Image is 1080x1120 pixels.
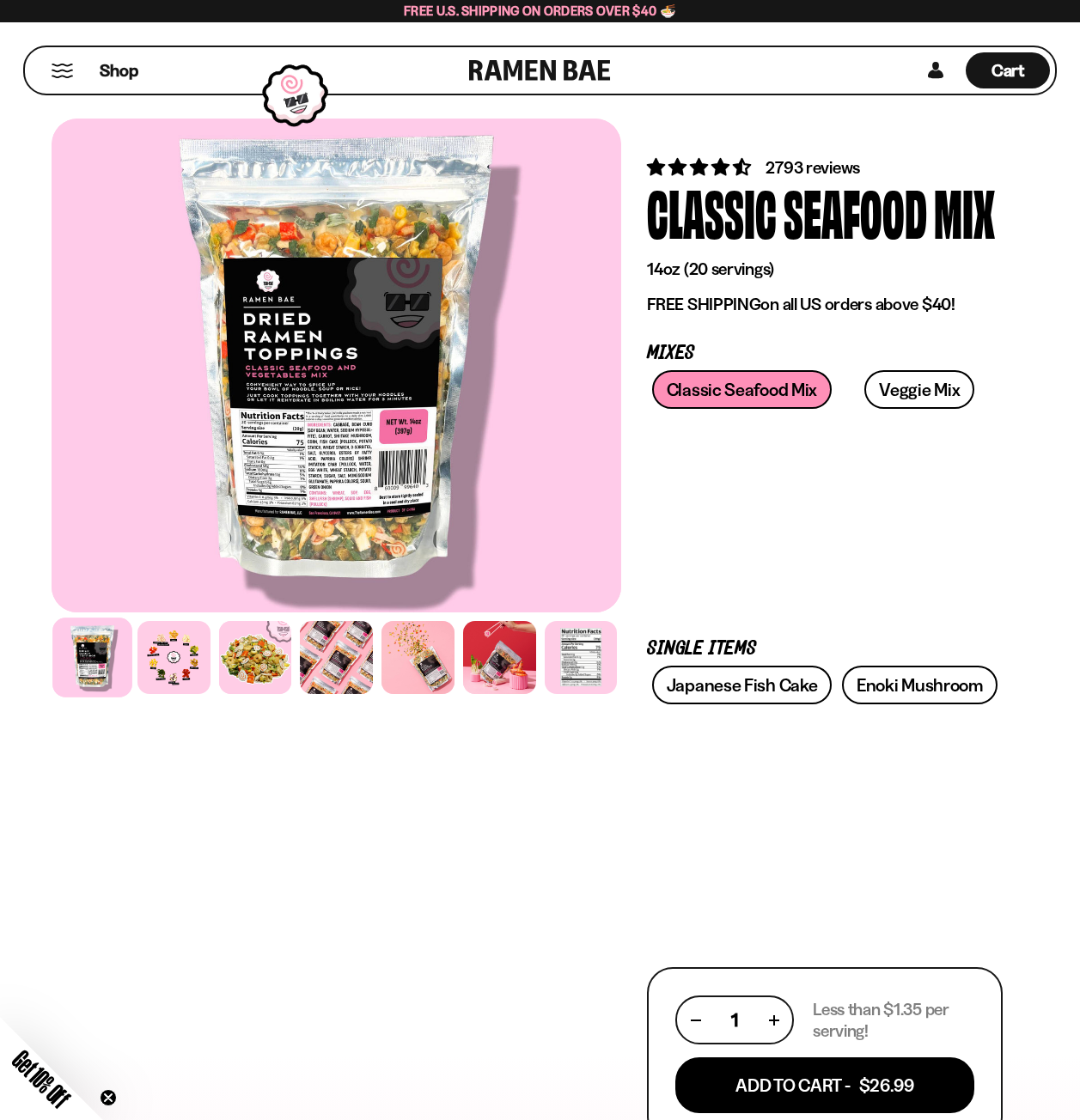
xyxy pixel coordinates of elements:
[100,1089,117,1106] button: Close teaser
[51,64,74,78] button: Mobile Menu Trigger
[652,666,833,704] a: Japanese Fish Cake
[647,641,1003,657] p: Single Items
[966,47,1050,94] a: Cart
[647,294,760,314] strong: FREE SHIPPING
[934,180,995,244] div: Mix
[100,59,138,82] span: Shop
[404,3,676,19] span: Free U.S. Shipping on Orders over $40 🍜
[864,370,974,409] a: Veggie Mix
[647,156,754,178] span: 4.68 stars
[647,345,1003,362] p: Mixes
[8,1045,75,1112] span: Get 10% Off
[647,259,1003,280] p: 14oz (20 servings)
[766,157,860,178] span: 2793 reviews
[731,1009,738,1031] span: 1
[647,294,1003,315] p: on all US orders above $40!
[813,999,974,1042] p: Less than $1.35 per serving!
[842,666,998,704] a: Enoki Mushroom
[992,60,1025,81] span: Cart
[784,180,927,244] div: Seafood
[675,1057,974,1113] button: Add To Cart - $26.99
[100,52,138,88] a: Shop
[647,180,777,244] div: Classic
